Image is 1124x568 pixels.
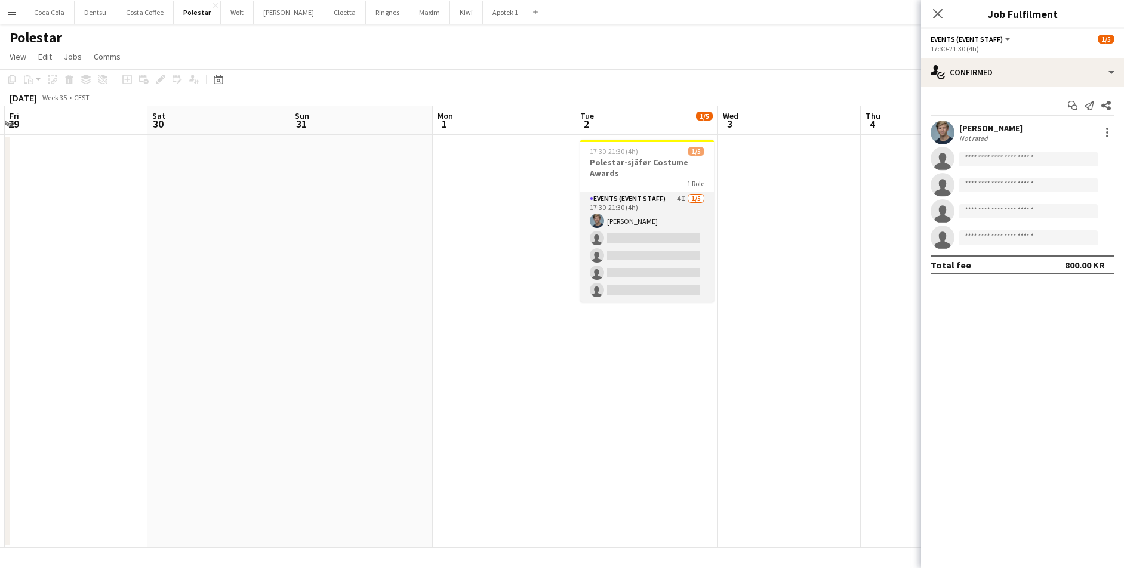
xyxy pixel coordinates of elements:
h3: Polestar-sjåfør Costume Awards [580,157,714,178]
span: Mon [438,110,453,121]
div: CEST [74,93,90,102]
div: 17:30-21:30 (4h) [931,44,1114,53]
span: 17:30-21:30 (4h) [590,147,638,156]
span: 1/5 [688,147,704,156]
span: Jobs [64,51,82,62]
div: [PERSON_NAME] [959,123,1023,134]
div: 800.00 KR [1065,259,1105,271]
span: 3 [721,117,738,131]
span: 1/5 [1098,35,1114,44]
button: Wolt [221,1,254,24]
button: Maxim [409,1,450,24]
span: Week 35 [39,93,69,102]
a: View [5,49,31,64]
app-job-card: 17:30-21:30 (4h)1/5Polestar-sjåfør Costume Awards1 RoleEvents (Event Staff)4I1/517:30-21:30 (4h)[... [580,140,714,302]
span: Events (Event Staff) [931,35,1003,44]
span: 30 [150,117,165,131]
app-card-role: Events (Event Staff)4I1/517:30-21:30 (4h)[PERSON_NAME] [580,192,714,302]
span: Comms [94,51,121,62]
span: Wed [723,110,738,121]
button: Cloetta [324,1,366,24]
span: 4 [864,117,880,131]
span: 31 [293,117,309,131]
h1: Polestar [10,29,62,47]
div: 1 Job [697,122,712,131]
button: Costa Coffee [116,1,174,24]
button: Polestar [174,1,221,24]
div: Confirmed [921,58,1124,87]
button: Ringnes [366,1,409,24]
button: Events (Event Staff) [931,35,1012,44]
div: Not rated [959,134,990,143]
span: Fri [10,110,19,121]
span: 1 [436,117,453,131]
button: [PERSON_NAME] [254,1,324,24]
span: 1 Role [687,179,704,188]
span: Thu [866,110,880,121]
div: [DATE] [10,92,37,104]
span: Sat [152,110,165,121]
button: Kiwi [450,1,483,24]
a: Comms [89,49,125,64]
span: 2 [578,117,594,131]
a: Edit [33,49,57,64]
div: Total fee [931,259,971,271]
span: Edit [38,51,52,62]
h3: Job Fulfilment [921,6,1124,21]
button: Apotek 1 [483,1,528,24]
span: View [10,51,26,62]
span: 1/5 [696,112,713,121]
a: Jobs [59,49,87,64]
button: Dentsu [75,1,116,24]
button: Coca Cola [24,1,75,24]
span: Tue [580,110,594,121]
span: Sun [295,110,309,121]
